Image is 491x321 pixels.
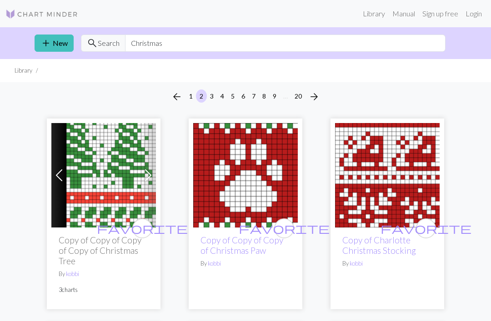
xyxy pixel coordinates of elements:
[200,259,291,268] p: By
[342,259,432,268] p: By
[309,90,320,103] span: arrow_forward
[196,89,207,103] button: 2
[259,89,270,103] button: 8
[97,221,188,235] span: favorite
[291,89,306,103] button: 20
[193,123,298,227] img: Christmas Paw
[238,89,249,103] button: 6
[15,66,32,75] li: Library
[168,89,323,104] nav: Page navigation
[5,9,78,20] img: Logo
[416,218,436,238] button: favourite
[217,89,228,103] button: 4
[419,5,462,23] a: Sign up free
[193,170,298,178] a: Christmas Paw
[305,89,323,104] button: Next
[66,270,79,277] a: kobbi
[227,89,238,103] button: 5
[269,89,280,103] button: 9
[200,235,283,256] a: Copy of Copy of Copy of Christmas Paw
[51,170,156,178] a: Christmas Tree
[350,260,363,267] a: kobbi
[59,286,149,294] p: 3 charts
[35,35,74,52] a: New
[208,260,221,267] a: kobbi
[239,221,330,235] span: favorite
[248,89,259,103] button: 7
[381,219,471,237] i: favourite
[87,37,98,49] span: search
[389,5,419,23] a: Manual
[97,219,188,237] i: favourite
[274,218,294,238] button: favourite
[132,218,152,238] button: favourite
[462,5,486,23] a: Login
[335,170,440,178] a: Charlotte Christmas Stocking
[381,221,471,235] span: favorite
[342,235,416,256] a: Copy of Charlotte Christmas Stocking
[359,5,389,23] a: Library
[239,219,330,237] i: favourite
[206,89,217,103] button: 3
[171,90,182,103] span: arrow_back
[59,235,149,266] h2: Copy of Copy of Copy of Copy of Christmas Tree
[40,37,51,49] span: add
[185,89,196,103] button: 1
[335,123,440,227] img: Charlotte Christmas Stocking
[59,270,149,278] p: By
[98,38,120,49] span: Search
[171,91,182,102] i: Previous
[309,91,320,102] i: Next
[168,89,186,104] button: Previous
[51,123,156,227] img: Christmas Tree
